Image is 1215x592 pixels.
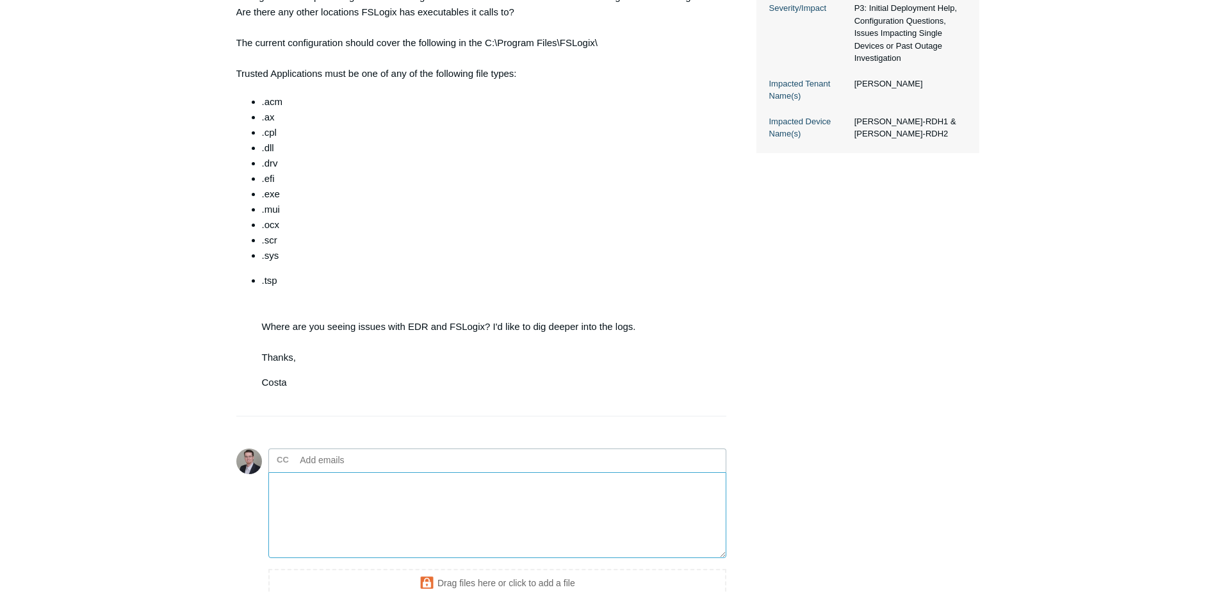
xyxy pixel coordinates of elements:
li: .scr [262,233,714,248]
p: .tsp Where are you seeing issues with EDR and FSLogix? I'd like to dig deeper into the logs. Thanks, [262,273,714,365]
li: .ax [262,110,714,125]
dt: Severity/Impact [769,2,848,15]
li: .ocx [262,217,714,233]
dd: [PERSON_NAME] [848,78,966,90]
input: Add emails [295,450,433,470]
label: CC [277,450,289,470]
dd: P3: Initial Deployment Help, Configuration Questions, Issues Impacting Single Devices or Past Out... [848,2,966,65]
textarea: Add your reply [268,472,727,559]
li: .dll [262,140,714,156]
li: .sys [262,248,714,263]
dt: Impacted Tenant Name(s) [769,78,848,103]
dd: [PERSON_NAME]-RDH1 & [PERSON_NAME]-RDH2 [848,115,966,140]
dt: Impacted Device Name(s) [769,115,848,140]
li: .efi [262,171,714,186]
li: .mui [262,202,714,217]
p: Costa [262,375,714,390]
li: .acm [262,94,714,110]
li: .drv [262,156,714,171]
li: .exe [262,186,714,202]
li: .cpl [262,125,714,140]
